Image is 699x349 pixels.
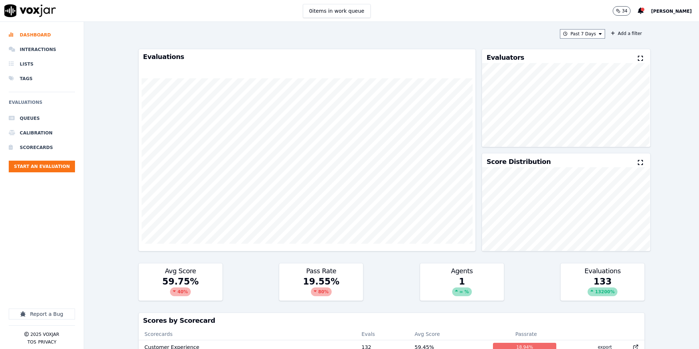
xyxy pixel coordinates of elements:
[9,71,75,86] a: Tags
[651,9,692,14] span: [PERSON_NAME]
[279,276,363,301] div: 19.55 %
[9,57,75,71] a: Lists
[143,268,218,274] h3: Avg Score
[356,328,409,340] th: Evals
[565,268,640,274] h3: Evaluations
[311,287,332,296] div: 80 %
[139,276,222,301] div: 59.75 %
[284,268,359,274] h3: Pass Rate
[409,328,487,340] th: Avg Score
[38,339,56,345] button: Privacy
[486,54,524,61] h3: Evaluators
[9,126,75,140] a: Calibration
[588,287,617,296] div: 13200 %
[9,111,75,126] a: Queues
[420,276,504,301] div: 1
[143,54,471,60] h3: Evaluations
[622,8,627,14] p: 34
[560,29,605,39] button: Past 7 Days
[27,339,36,345] button: TOS
[651,7,699,15] button: [PERSON_NAME]
[9,309,75,319] button: Report a Bug
[170,287,191,296] div: 40 %
[613,6,631,16] button: 34
[424,268,499,274] h3: Agents
[139,328,356,340] th: Scorecards
[9,42,75,57] a: Interactions
[9,140,75,155] a: Scorecards
[9,28,75,42] a: Dashboard
[9,161,75,172] button: Start an Evaluation
[4,4,56,17] img: voxjar logo
[487,328,565,340] th: Passrate
[452,287,472,296] div: ∞ %
[303,4,371,18] button: 0items in work queue
[613,6,638,16] button: 34
[486,158,550,165] h3: Score Distribution
[143,317,640,324] h3: Scores by Scorecard
[9,98,75,111] h6: Evaluations
[608,29,645,38] button: Add a filter
[30,332,59,337] p: 2025 Voxjar
[561,276,644,301] div: 133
